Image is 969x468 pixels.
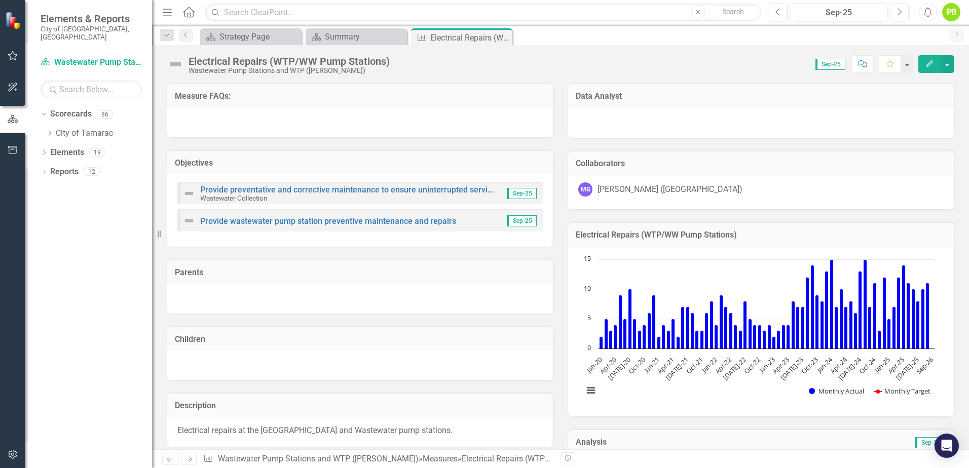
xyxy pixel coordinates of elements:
[648,313,651,348] path: Nov-20, 6. Monthly Actual.
[749,319,752,348] path: Aug-22, 5. Monthly Actual.
[576,438,761,447] h3: Analysis
[753,325,757,348] path: Sept - 22, 4. Monthly Actual.
[887,319,891,348] path: Jan-25, 5. Monthly Actual.
[641,355,661,375] text: Jan-21
[175,335,545,344] h3: Children
[41,25,142,42] small: City of [GEOGRAPHIC_DATA], [GEOGRAPHIC_DATA]
[609,330,613,348] path: Mar-20, 3. Monthly Actual.
[308,30,404,43] a: Summary
[681,306,685,348] path: Jun-21, 7. Monthly Actual.
[50,108,92,120] a: Scorecards
[864,259,867,348] path: Aug-24, 15. Monthly Actual.
[584,284,591,293] text: 10
[883,277,886,348] path: Dec-24, 12. Monthly Actual.
[667,330,670,348] path: Mar-21, 3. Monthly Actual.
[705,313,709,348] path: Nov-21, 6. Monthly Actual.
[708,5,759,19] button: Search
[578,254,944,406] div: Chart. Highcharts interactive chart.
[41,81,142,98] input: Search Below...
[626,355,647,375] text: Oct-20
[935,434,959,458] div: Open Intercom Messenger
[657,336,661,348] path: Jan-21, 2. Monthly Actual.
[724,306,728,348] path: Mar-22, 7. Monthly Actual.
[663,355,690,382] text: [DATE]-21
[183,187,195,200] img: Not Defined
[84,168,100,176] div: 12
[203,453,553,465] div: » »
[801,306,805,348] path: Jul-23, 7. Monthly Actual.
[722,8,744,16] span: Search
[587,343,591,352] text: 0
[772,336,776,348] path: Jan-23, 2. Monthly Actual.
[830,259,834,348] path: Jan-24, 15. Monthly Actual.
[576,92,946,101] h3: Data Analyst
[713,355,733,375] text: Apr-22
[915,437,945,448] span: Sep-25
[677,336,680,348] path: May-21, 2. Monthly Actual.
[758,325,762,348] path: Oct-22, 4. Monthly Actual.
[507,188,537,199] span: Sep-25
[815,295,819,348] path: Oct-23, 9. Monthly Actual.
[729,313,733,348] path: Apr-22, 6. Monthly Actual.
[325,30,404,43] div: Summary
[874,386,930,396] button: Show Monthly Target
[89,148,105,157] div: 19
[50,166,79,178] a: Reports
[836,355,864,382] text: [DATE]-24
[873,283,877,348] path: Oct-24, 11. Monthly Actual.
[691,313,694,348] path: Aug-21, 6. Monthly Actual.
[782,325,786,348] path: Mar-23, 4. Monthly Actual.
[576,159,946,168] h3: Collaborators
[97,110,113,119] div: 86
[859,271,862,348] path: Jul-24, 13. Monthly Actual.
[715,325,718,348] path: Jan-22, 4. Monthly Actual.
[825,271,829,348] path: Dec-23, 13. Monthly Actual.
[768,325,771,348] path: Dec-22, 4. Monthly Actual.
[815,59,845,70] span: Sep-25
[200,194,268,202] small: Wastewater Collection
[942,3,960,21] button: PB
[205,4,761,21] input: Search ClearPoint...
[799,355,819,375] text: Oct-23
[56,128,152,139] a: City of Tamarac
[743,301,747,348] path: Jul-22, 8. Monthly Actual.
[684,355,704,375] text: Oct-21
[189,67,390,74] div: Wastewater Pump Stations and WTP ([PERSON_NAME])
[628,289,632,348] path: Jul-20, 10. Monthly Actual.
[175,92,545,101] h3: Measure FAQs:
[614,325,617,348] path: Apr-20, 4. Monthly Actual.
[914,355,935,376] text: Sep-26
[598,355,618,375] text: Apr-20
[821,301,824,348] path: Nov-23, 8. Monthly Actual.
[633,319,637,348] path: Aug-20, 5. Monthly Actual.
[584,383,598,398] button: View chart menu, Chart
[921,289,925,348] path: Aug-25, 10. Monthly Actual.
[721,355,748,382] text: [DATE]-22
[796,306,800,348] path: Jun-23, 7. Monthly Actual.
[893,355,920,382] text: [DATE]-25
[854,313,858,348] path: Jun-24, 6. Monthly Actual.
[710,301,714,348] path: Dec-21, 8. Monthly Actual.
[623,319,627,348] path: Jun-20, 5. Monthly Actual.
[41,13,142,25] span: Elements & Reports
[175,401,545,410] h3: Description
[576,230,946,240] h3: Electrical Repairs (WTP/WW Pump Stations)
[777,330,780,348] path: Feb-23, 3. Monthly Actual.
[587,313,591,322] text: 5
[902,265,906,348] path: Apr-25, 14. Monthly Actual.
[849,301,853,348] path: May-24, 8. Monthly Actual.
[200,185,629,194] a: Provide preventative and corrective maintenance to ensure uninterrupted service of the wastewater...
[699,355,719,375] text: Jan-22
[835,306,838,348] path: Feb-24, 7. Monthly Actual.
[183,215,195,227] img: Not Defined
[742,355,762,375] text: Oct-22
[814,355,834,375] text: Jan-24
[203,30,299,43] a: Strategy Page
[430,31,510,44] div: Electrical Repairs (WTP/WW Pump Stations)
[872,355,892,375] text: Jan-25
[840,289,843,348] path: Mar-24, 10. Monthly Actual.
[606,355,632,382] text: [DATE]-20
[892,306,896,348] path: Feb-25, 7. Monthly Actual.
[844,306,848,348] path: Apr-24, 7. Monthly Actual.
